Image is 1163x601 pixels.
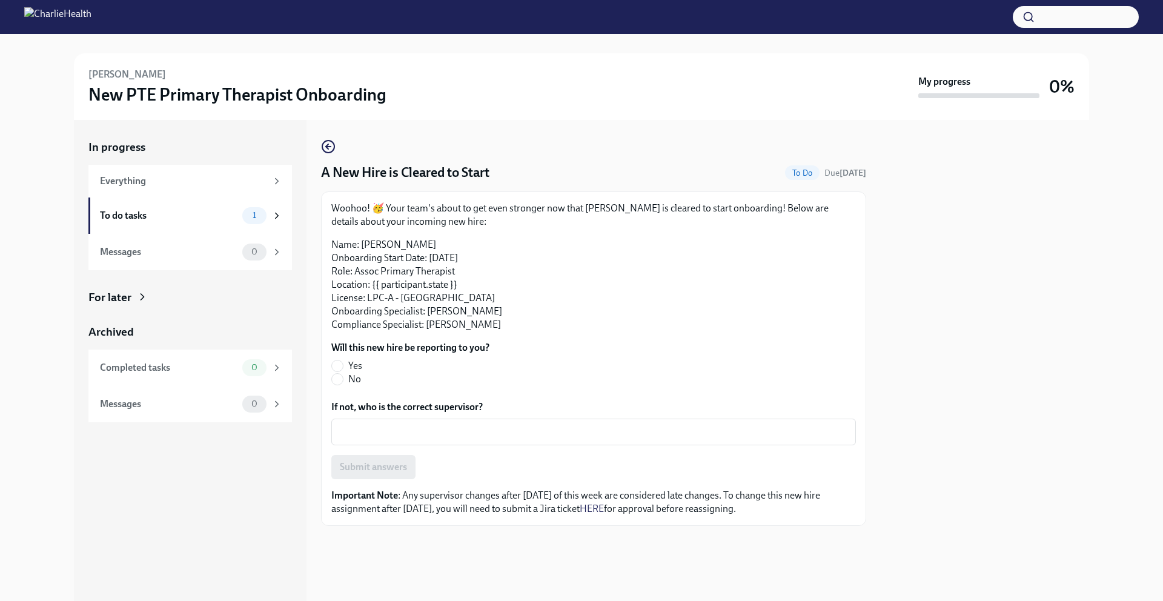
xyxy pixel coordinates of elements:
[244,247,265,256] span: 0
[331,238,856,331] p: Name: [PERSON_NAME] Onboarding Start Date: [DATE] Role: Assoc Primary Therapist Location: {{ part...
[331,202,856,228] p: Woohoo! 🥳 Your team's about to get even stronger now that [PERSON_NAME] is cleared to start onboa...
[88,290,131,305] div: For later
[824,168,866,178] span: Due
[88,139,292,155] a: In progress
[331,489,856,516] p: : Any supervisor changes after [DATE] of this week are considered late changes. To change this ne...
[100,245,237,259] div: Messages
[824,167,866,179] span: August 16th, 2025 10:00
[331,490,398,501] strong: Important Note
[245,211,263,220] span: 1
[100,397,237,411] div: Messages
[24,7,91,27] img: CharlieHealth
[88,165,292,198] a: Everything
[88,68,166,81] h6: [PERSON_NAME]
[331,400,856,414] label: If not, who is the correct supervisor?
[348,359,362,373] span: Yes
[1049,76,1075,98] h3: 0%
[88,350,292,386] a: Completed tasks0
[88,386,292,422] a: Messages0
[88,290,292,305] a: For later
[785,168,820,178] span: To Do
[580,503,604,514] a: HERE
[100,361,237,374] div: Completed tasks
[331,341,489,354] label: Will this new hire be reporting to you?
[840,168,866,178] strong: [DATE]
[348,373,361,386] span: No
[88,234,292,270] a: Messages0
[88,198,292,234] a: To do tasks1
[244,363,265,372] span: 0
[100,174,267,188] div: Everything
[88,324,292,340] a: Archived
[100,209,237,222] div: To do tasks
[244,399,265,408] span: 0
[88,84,386,105] h3: New PTE Primary Therapist Onboarding
[321,164,489,182] h4: A New Hire is Cleared to Start
[918,75,970,88] strong: My progress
